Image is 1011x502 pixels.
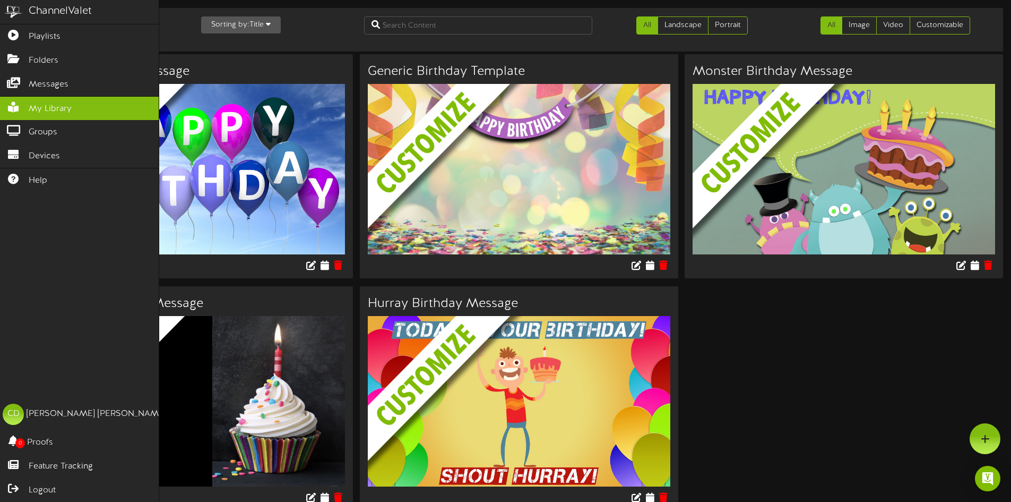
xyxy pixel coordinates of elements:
div: [PERSON_NAME] [PERSON_NAME] [27,408,166,420]
a: Image [842,16,877,35]
h3: Ballon Birthday Message [42,65,345,79]
span: Devices [29,150,60,163]
h3: Hurray Birthday Message [368,297,670,311]
div: CD [3,404,24,425]
span: 0 [15,438,25,448]
a: All [820,16,842,35]
div: Open Intercom Messenger [975,466,1000,491]
a: All [636,16,658,35]
img: customize_overlay-33eb2c126fd3cb1579feece5bc878b72.png [368,84,686,295]
span: Messages [29,79,68,91]
input: Search Content [364,16,592,35]
a: Video [876,16,910,35]
span: Groups [29,126,57,139]
span: Help [29,175,47,187]
span: Logout [29,484,56,497]
span: Proofs [27,437,53,449]
div: ChannelValet [29,4,92,19]
h3: Generic Birthday Template [368,65,670,79]
button: Sorting by:Title [201,16,281,33]
a: Portrait [708,16,748,35]
span: Folders [29,55,58,67]
h3: Cupcake Birthday Message [42,297,345,311]
a: Landscape [658,16,708,35]
h3: Monster Birthday Message [693,65,995,79]
span: My Library [29,103,72,115]
img: customize_overlay-33eb2c126fd3cb1579feece5bc878b72.png [693,84,1011,295]
span: Feature Tracking [29,461,93,473]
span: Playlists [29,31,61,43]
a: Customizable [910,16,970,35]
img: customize_overlay-33eb2c126fd3cb1579feece5bc878b72.png [42,84,361,295]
